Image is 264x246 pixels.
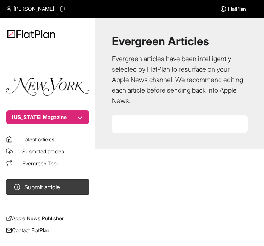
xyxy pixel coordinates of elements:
span: Apple News Publisher [12,215,64,221]
span: Submitted articles [22,148,64,155]
span: Contact FlatPlan [12,227,50,233]
a: Submitted articles [6,148,89,155]
a: Apple News Publisher [6,215,89,222]
h1: Evergreen Articles [112,34,248,48]
img: Publication Logo [6,78,89,96]
a: [PERSON_NAME] [6,5,54,13]
p: Evergreen articles have been intelligently selected by FlatPlan to resurface on your Apple News c... [112,54,248,106]
a: Evergreen Tool [6,160,89,167]
span: FlatPlan [228,5,246,13]
img: Logo [7,30,55,38]
span: Latest articles [22,136,54,143]
a: Latest articles [6,136,89,143]
span: [PERSON_NAME] [13,5,54,13]
button: Submit article [6,179,89,195]
span: Evergreen Tool [22,160,58,166]
a: Contact FlatPlan [6,227,89,234]
button: [US_STATE] Magazine [6,110,89,124]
